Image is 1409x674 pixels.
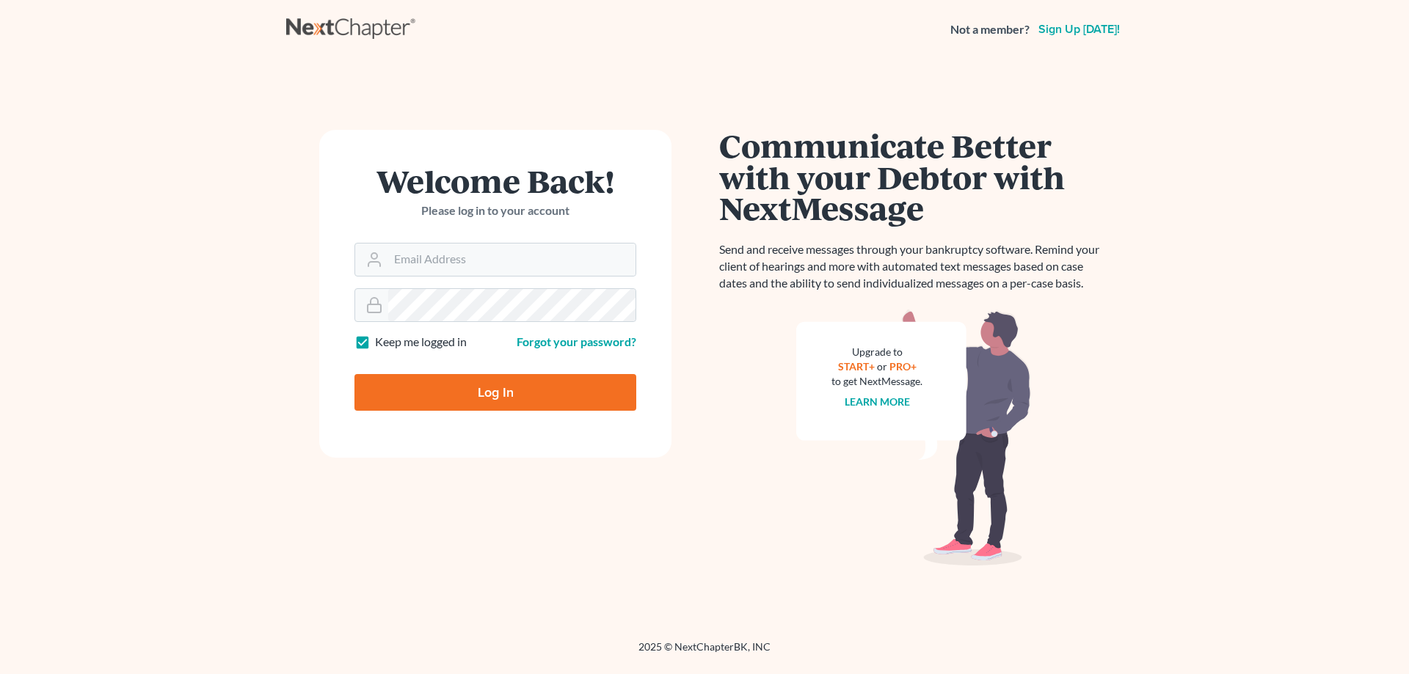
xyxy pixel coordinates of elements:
[354,374,636,411] input: Log In
[831,374,922,389] div: to get NextMessage.
[889,360,917,373] a: PRO+
[719,130,1108,224] h1: Communicate Better with your Debtor with NextMessage
[719,241,1108,292] p: Send and receive messages through your bankruptcy software. Remind your client of hearings and mo...
[388,243,636,276] input: Email Address
[877,360,887,373] span: or
[354,165,636,197] h1: Welcome Back!
[1035,23,1123,35] a: Sign up [DATE]!
[796,309,1031,566] img: nextmessage_bg-59042aed3d76b12b5cd301f8e5b87938c9018125f34e5fa2b7a6b67550977c72.svg
[838,360,875,373] a: START+
[375,334,467,351] label: Keep me logged in
[831,345,922,359] div: Upgrade to
[517,334,636,348] a: Forgot your password?
[286,640,1123,666] div: 2025 © NextChapterBK, INC
[845,395,910,408] a: Learn more
[354,202,636,219] p: Please log in to your account
[950,21,1030,38] strong: Not a member?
